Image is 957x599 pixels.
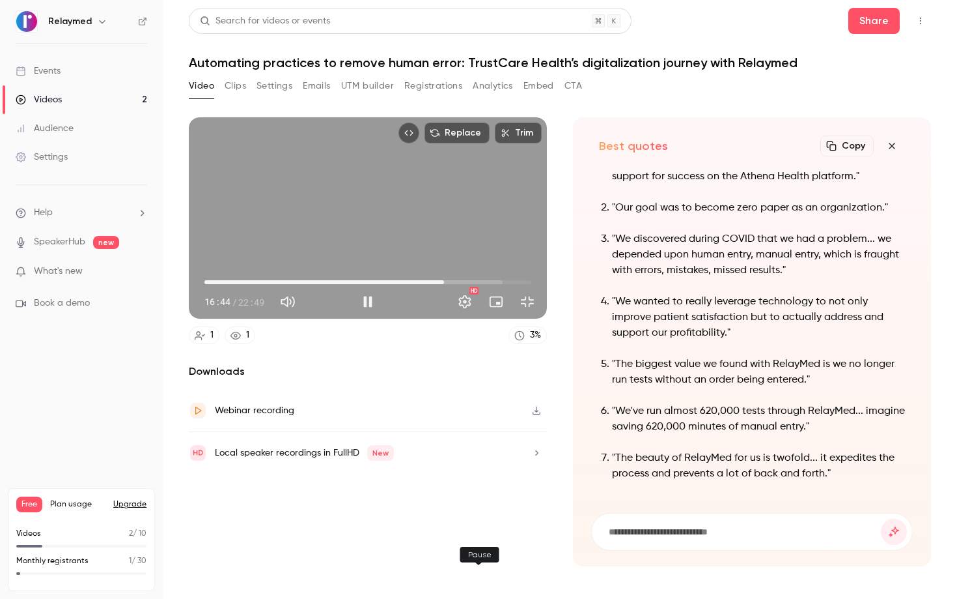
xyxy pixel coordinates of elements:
[204,295,230,309] span: 16:44
[303,76,330,96] button: Emails
[523,76,554,96] button: Embed
[129,530,133,538] span: 2
[34,206,53,220] span: Help
[48,15,92,28] h6: Relaymed
[210,329,214,342] div: 1
[215,403,294,418] div: Webinar recording
[820,136,874,156] button: Copy
[189,327,219,344] a: 1
[612,200,905,216] p: "Our goal was to become zero paper as an organization."
[200,14,330,28] div: Search for videos or events
[424,123,490,143] button: Replace
[225,327,255,344] a: 1
[910,10,931,31] button: Top Bar Actions
[215,445,394,461] div: Local speaker recordings in FullHD
[404,76,462,96] button: Registrations
[16,528,41,540] p: Videos
[275,289,301,315] button: Mute
[16,11,37,32] img: Relaymed
[16,65,61,78] div: Events
[129,555,146,567] p: / 30
[452,289,478,315] button: Settings
[398,123,419,143] button: Embed video
[225,76,246,96] button: Clips
[93,236,119,249] span: new
[469,287,478,295] div: HD
[495,123,542,143] button: Trim
[34,265,83,278] span: What's new
[612,231,905,278] p: "We discovered during COVID that we had a problem... we depended upon human entry, manual entry, ...
[612,357,905,388] p: "The biggest value we found with RelayMed is we no longer run tests without an order being entered."
[189,76,214,96] button: Video
[16,151,68,164] div: Settings
[612,403,905,435] p: "We've run almost 620,000 tests through RelayMed... imagine saving 620,000 minutes of manual entry."
[16,206,147,220] li: help-dropdown-opener
[238,295,264,309] span: 22:49
[355,289,381,315] button: Pause
[50,499,105,510] span: Plan usage
[599,138,668,154] h2: Best quotes
[129,528,146,540] p: / 10
[612,450,905,482] p: "The beauty of RelayMed for us is twofold... it expedites the process and prevents a lot of back ...
[564,76,582,96] button: CTA
[246,329,249,342] div: 1
[16,122,74,135] div: Audience
[257,76,292,96] button: Settings
[16,497,42,512] span: Free
[34,235,85,249] a: SpeakerHub
[232,295,237,309] span: /
[16,93,62,106] div: Videos
[189,55,931,70] h1: Automating practices to remove human error: TrustCare Health’s digitalization journey with Relaymed
[473,76,513,96] button: Analytics
[341,76,394,96] button: UTM builder
[113,499,146,510] button: Upgrade
[612,294,905,341] p: "We wanted to really leverage technology to not only improve patient satisfaction but to actually...
[530,329,541,342] div: 3 %
[129,557,132,565] span: 1
[204,295,264,309] div: 16:44
[367,445,394,461] span: New
[16,555,89,567] p: Monthly registrants
[848,8,900,34] button: Share
[132,266,147,278] iframe: Noticeable Trigger
[514,289,540,315] button: Exit full screen
[189,364,547,379] h2: Downloads
[508,327,547,344] a: 3%
[483,289,509,315] button: Turn on miniplayer
[34,297,90,310] span: Book a demo
[460,547,499,562] div: Pause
